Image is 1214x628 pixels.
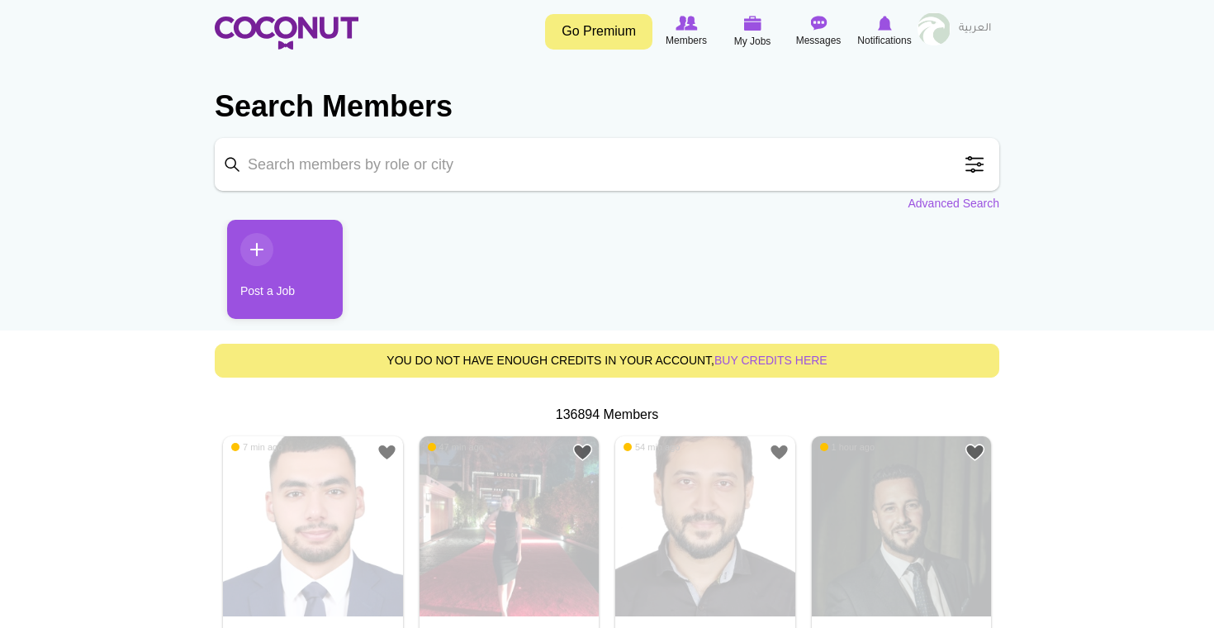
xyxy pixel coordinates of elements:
a: العربية [951,12,999,45]
span: 47 min ago [428,441,484,453]
span: 1 hour ago [820,441,875,453]
a: Add to Favourites [377,442,397,463]
h5: You do not have enough credits in your account, [228,354,986,367]
span: 7 min ago [231,441,282,453]
span: Members [666,32,707,49]
a: Add to Favourites [965,442,985,463]
img: Notifications [878,16,892,31]
span: Messages [796,32,842,49]
h2: Search Members [215,87,999,126]
a: Advanced Search [908,195,999,212]
a: Notifications Notifications [851,12,918,50]
img: My Jobs [743,16,761,31]
li: 1 / 1 [215,220,330,331]
a: Browse Members Members [653,12,719,50]
a: Go Premium [545,14,652,50]
div: 136894 Members [215,406,999,425]
span: Notifications [857,32,911,49]
a: buy credits here [714,354,828,367]
a: Messages Messages [785,12,851,50]
img: Messages [810,16,827,31]
a: My Jobs My Jobs [719,12,785,51]
input: Search members by role or city [215,138,999,191]
img: Browse Members [676,16,697,31]
img: Home [215,17,358,50]
a: Add to Favourites [769,442,790,463]
span: 54 min ago [624,441,680,453]
span: My Jobs [734,33,771,50]
a: Add to Favourites [572,442,593,463]
a: Post a Job [227,220,343,319]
